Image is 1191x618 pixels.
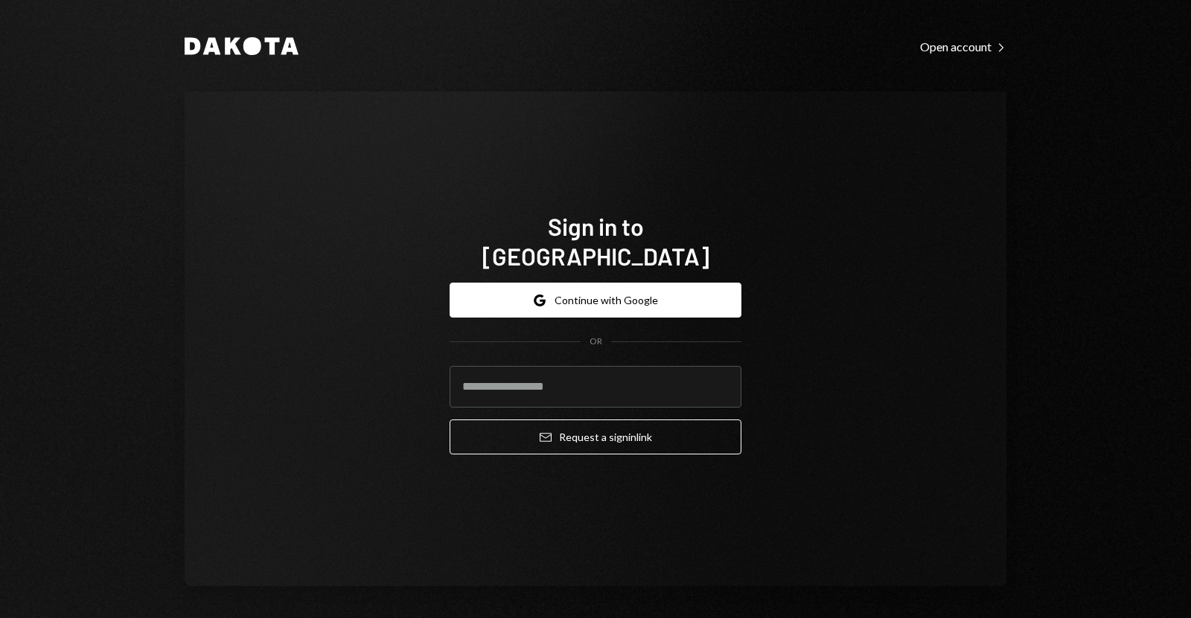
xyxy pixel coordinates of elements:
[450,283,741,318] button: Continue with Google
[450,419,741,454] button: Request a signinlink
[920,38,1006,54] a: Open account
[920,39,1006,54] div: Open account
[590,335,602,348] div: OR
[450,211,741,271] h1: Sign in to [GEOGRAPHIC_DATA]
